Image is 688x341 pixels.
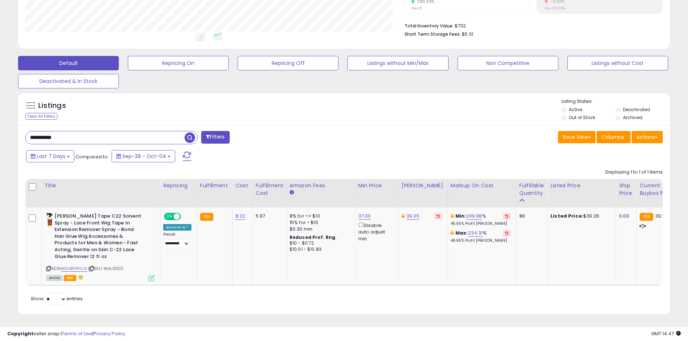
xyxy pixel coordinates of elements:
span: Columns [601,134,624,141]
i: hazardous material [76,275,84,280]
button: Filters [201,131,229,144]
strong: Copyright [7,330,34,337]
button: Repricing Off [238,56,338,70]
div: Markup on Cost [451,182,513,189]
span: Last 7 Days [37,153,65,160]
h5: Listings [38,101,66,111]
span: FBA [64,275,76,281]
b: Listed Price: [550,213,583,219]
span: OFF [180,214,191,220]
span: $5.31 [462,31,473,38]
button: Sep-28 - Oct-04 [112,150,175,162]
a: 37.00 [358,213,371,220]
div: Amazon Fees [290,182,352,189]
div: Disable auto adjust min [358,221,393,242]
div: Clear All Filters [25,113,57,120]
button: Actions [632,131,663,143]
div: Repricing [163,182,194,189]
div: [PERSON_NAME] [402,182,445,189]
div: $10 - $11.72 [290,240,350,246]
div: Listed Price [550,182,613,189]
span: All listings currently available for purchase on Amazon [46,275,63,281]
a: 8.22 [235,213,246,220]
b: Short Term Storage Fees: [404,31,461,37]
label: Archived [623,114,642,121]
span: Sep-28 - Oct-04 [122,153,166,160]
div: Preset: [163,232,191,248]
a: 39.35 [406,213,419,220]
a: 209.98 [466,213,482,220]
button: Last 7 Days [26,150,74,162]
th: The percentage added to the cost of goods (COGS) that forms the calculator for Min & Max prices. [447,179,516,207]
a: B0DBRXPH26 [61,266,87,272]
button: Deactivated & In Stock [18,74,119,88]
b: Reduced Prof. Rng. [290,234,337,240]
small: Amazon Fees. [290,189,294,196]
div: Current Buybox Price [640,182,677,197]
button: Default [18,56,119,70]
small: Prev: 5 [411,6,421,10]
span: | SKU: WAL0002 [88,266,124,271]
label: Out of Stock [569,114,595,121]
div: % [451,230,511,243]
div: Fulfillable Quantity [519,182,544,197]
div: seller snap | | [7,331,125,337]
b: Total Inventory Value: [404,23,454,29]
div: $39.26 [550,213,610,219]
span: ON [165,214,174,220]
span: 2025-10-13 14:47 GMT [651,330,681,337]
b: [PERSON_NAME] Tape C22 Solvent Spray - Lace Front Wig Tape In Extension Remover Spray - Bond Hair... [55,213,142,262]
div: Fulfillment Cost [256,182,284,197]
a: Privacy Policy [94,330,125,337]
b: Max: [455,229,468,236]
button: Listings without Min/Max [347,56,448,70]
div: Ship Price [619,182,633,197]
div: Min Price [358,182,395,189]
div: 8% for <= $10 [290,213,350,219]
div: Cost [235,182,250,189]
div: Amazon AI * [163,224,191,231]
label: Active [569,106,582,113]
a: 234.31 [468,229,483,237]
div: Title [44,182,157,189]
b: Min: [455,213,466,219]
button: Columns [597,131,631,143]
div: % [451,213,511,226]
small: FBA [200,213,213,221]
button: Listings without Cost [567,56,668,70]
div: 86 [519,213,542,219]
div: Fulfillment [200,182,229,189]
p: Listing States: [562,98,670,105]
small: FBA [640,213,653,221]
div: 5.97 [256,213,281,219]
div: 0.00 [619,213,631,219]
div: Displaying 1 to 1 of 1 items [605,169,663,176]
small: Prev: 237.25% [545,6,565,10]
button: Repricing On [128,56,229,70]
button: Save View [558,131,596,143]
div: $10.01 - $10.83 [290,246,350,253]
div: ASIN: [46,213,155,280]
p: 46.65% Profit [PERSON_NAME] [451,221,511,226]
p: 48.95% Profit [PERSON_NAME] [451,238,511,243]
img: 51Nh7XTBYEL._SL40_.jpg [46,213,53,227]
li: $732 [404,21,657,30]
div: 15% for > $10 [290,219,350,226]
button: Non Competitive [458,56,558,70]
span: 39.26 [655,213,668,219]
div: $0.30 min [290,226,350,232]
span: Show: entries [31,295,83,302]
a: Terms of Use [62,330,92,337]
span: Compared to: [75,153,109,160]
label: Deactivated [623,106,650,113]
